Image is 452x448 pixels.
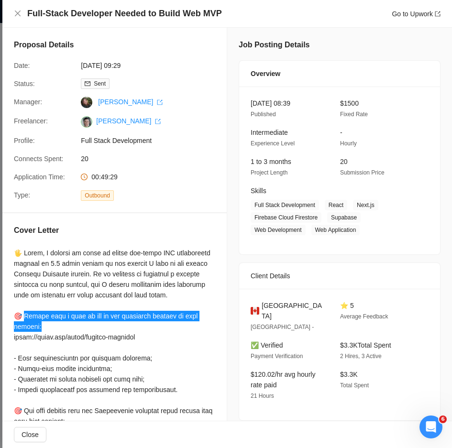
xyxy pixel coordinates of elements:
[14,191,30,199] span: Type:
[340,99,359,107] span: $1500
[251,111,276,118] span: Published
[22,429,39,440] span: Close
[340,302,354,309] span: ⭐ 5
[14,10,22,18] button: Close
[327,212,361,223] span: Supabase
[81,60,224,71] span: [DATE] 09:29
[157,99,163,105] span: export
[311,225,360,235] span: Web Application
[14,427,46,442] button: Close
[251,225,306,235] span: Web Development
[251,263,429,289] div: Client Details
[94,80,106,87] span: Sent
[340,158,348,165] span: 20
[14,137,35,144] span: Profile:
[262,300,325,321] span: [GEOGRAPHIC_DATA]
[340,353,382,360] span: 2 Hires, 3 Active
[419,415,442,438] iframe: Intercom live chat
[340,313,388,320] span: Average Feedback
[96,117,161,125] a: [PERSON_NAME] export
[91,173,118,181] span: 00:49:29
[14,62,30,69] span: Date:
[340,341,391,349] span: $3.3K Total Spent
[435,11,441,17] span: export
[251,353,303,360] span: Payment Verification
[14,225,59,236] h5: Cover Letter
[14,98,42,106] span: Manager:
[155,119,161,124] span: export
[251,200,319,210] span: Full Stack Development
[251,169,287,176] span: Project Length
[239,39,309,51] h5: Job Posting Details
[392,10,441,18] a: Go to Upworkexport
[251,99,290,107] span: [DATE] 08:39
[251,324,314,330] span: [GEOGRAPHIC_DATA] -
[340,129,342,136] span: -
[251,68,280,79] span: Overview
[251,371,315,389] span: $120.02/hr avg hourly rate paid
[251,212,321,223] span: Firebase Cloud Firestore
[98,98,163,106] a: [PERSON_NAME] export
[340,382,369,389] span: Total Spent
[81,153,224,164] span: 20
[325,200,347,210] span: React
[14,173,65,181] span: Application Time:
[251,140,295,147] span: Experience Level
[81,135,224,146] span: Full Stack Development
[14,39,74,51] h5: Proposal Details
[251,187,266,195] span: Skills
[251,129,288,136] span: Intermediate
[439,415,447,423] span: 6
[27,8,222,20] h4: Full-Stack Developer Needed to Build Web MVP
[340,371,358,378] span: $3.3K
[14,117,48,125] span: Freelancer:
[340,140,357,147] span: Hourly
[81,190,114,201] span: Outbound
[251,341,283,349] span: ✅ Verified
[251,158,291,165] span: 1 to 3 months
[14,155,64,163] span: Connects Spent:
[251,393,274,399] span: 21 Hours
[340,169,385,176] span: Submission Price
[353,200,378,210] span: Next.js
[81,116,92,128] img: c1Tebym3BND9d52IcgAhOjDIggZNrr93DrArCnDDhQCo9DNa2fMdUdlKkX3cX7l7jn
[14,10,22,17] span: close
[251,306,259,316] img: 🇨🇦
[81,174,88,180] span: clock-circle
[340,111,368,118] span: Fixed Rate
[14,80,35,87] span: Status:
[85,81,90,87] span: mail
